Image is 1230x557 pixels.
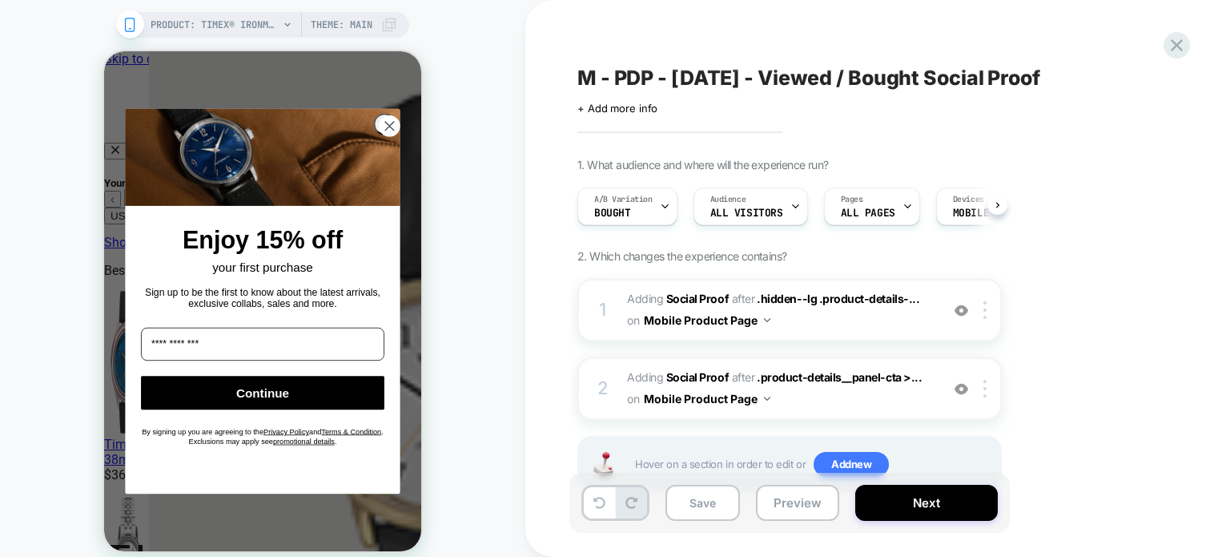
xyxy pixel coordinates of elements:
[37,276,280,309] input: Email Address
[814,452,889,478] span: Add new
[627,310,639,330] span: on
[983,301,987,319] img: close
[311,12,372,38] span: Theme: MAIN
[41,236,276,258] span: Sign up to be the first to know about the latest arrivals, exclusive collabs, sales and more.
[38,377,159,385] span: By signing up you are agreeing to the
[151,12,279,38] span: PRODUCT: TIMEX® IRONMAN® [MEDICAL_DATA] [PERSON_NAME]-digi 46.5mm PU Strap Watch [tw2w53600]
[757,370,922,384] span: .product-details__panel-cta >...
[594,208,630,219] span: Bought
[756,485,839,521] button: Preview
[159,377,279,385] span: and .
[108,210,209,224] span: your first purchase
[587,452,619,477] img: Joystick
[577,102,657,115] span: + Add more info
[710,194,746,205] span: Audience
[594,194,653,205] span: A/B Variation
[627,370,729,384] span: Adding
[231,386,233,395] span: .
[577,249,786,263] span: 2. Which changes the experience contains?
[955,382,968,396] img: crossed eye
[764,318,770,322] img: down arrow
[85,386,169,395] span: Exclusions may apply see
[983,380,987,398] img: close
[955,304,968,317] img: crossed eye
[732,292,755,305] span: AFTER
[577,66,1040,90] span: M - PDP - [DATE] - Viewed / Bought Social Proof
[595,294,611,326] div: 1
[627,292,729,305] span: Adding
[627,389,639,409] span: on
[764,397,770,401] img: down arrow
[78,176,239,203] span: Enjoy 15% off
[169,386,231,395] a: promotional details
[953,194,984,205] span: Devices
[644,387,770,410] button: Mobile Product Page
[666,292,729,305] b: Social Proof
[855,485,998,521] button: Next
[841,194,863,205] span: Pages
[595,373,611,405] div: 2
[953,208,989,219] span: MOBILE
[841,208,895,219] span: ALL PAGES
[577,158,828,172] span: 1. What audience and where will the experience run?
[270,63,291,84] button: Close dialog
[665,485,740,521] button: Save
[710,208,783,219] span: All Visitors
[159,377,205,385] a: Privacy Policy
[666,370,729,384] b: Social Proof
[732,370,755,384] span: AFTER
[217,377,277,385] a: Terms & Condition
[644,309,770,332] button: Mobile Product Page
[37,325,280,358] button: Continue
[635,452,992,478] span: Hover on a section in order to edit or
[757,292,919,305] span: .hidden--lg .product-details-...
